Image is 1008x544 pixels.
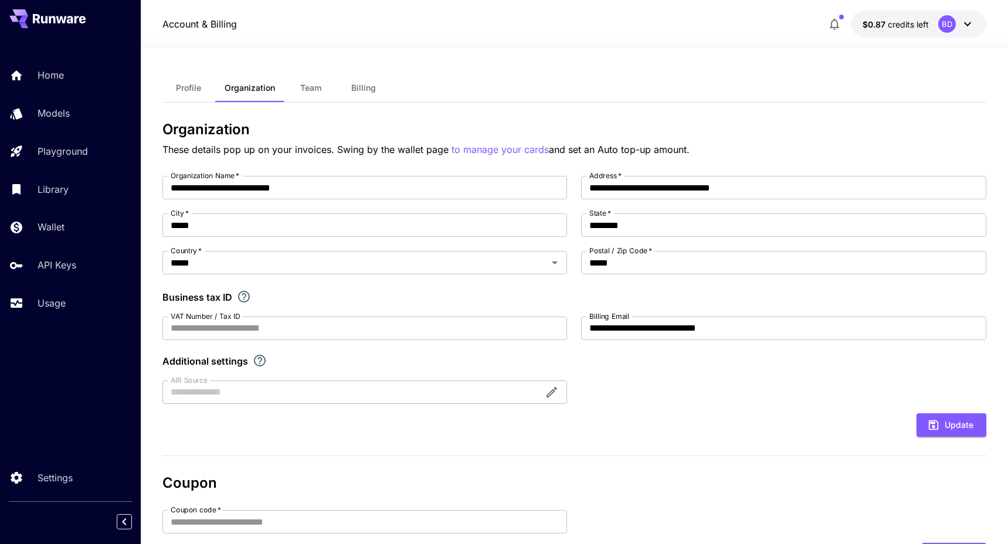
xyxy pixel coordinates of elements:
a: Account & Billing [162,17,237,31]
span: $0.87 [863,19,888,29]
label: AIR Source [171,375,207,385]
button: to manage your cards [452,142,549,157]
div: $0.86937 [863,18,929,30]
span: These details pop up on your invoices. Swing by the wallet page [162,144,452,155]
h3: Coupon [162,475,986,491]
label: VAT Number / Tax ID [171,311,240,321]
p: Usage [38,296,66,310]
div: BD [938,15,956,33]
span: Billing [351,83,376,93]
p: Playground [38,144,88,158]
label: Postal / Zip Code [589,246,652,256]
p: API Keys [38,258,76,272]
p: Models [38,106,70,120]
label: Address [589,171,622,181]
h3: Organization [162,121,986,138]
p: Home [38,68,64,82]
button: Open [547,254,563,271]
svg: If you are a business tax registrant, please enter your business tax ID here. [237,290,251,304]
nav: breadcrumb [162,17,237,31]
label: Billing Email [589,311,629,321]
span: Organization [225,83,275,93]
button: Collapse sidebar [117,514,132,529]
p: Business tax ID [162,290,232,304]
label: Coupon code [171,505,221,515]
span: credits left [888,19,929,29]
label: State [589,208,611,218]
button: $0.86937BD [851,11,986,38]
p: Settings [38,471,73,485]
label: Organization Name [171,171,239,181]
div: Collapse sidebar [125,511,141,532]
label: Country [171,246,202,256]
label: City [171,208,189,218]
span: Profile [176,83,201,93]
svg: Explore additional customization settings [253,353,267,368]
p: Library [38,182,69,196]
span: Team [300,83,321,93]
span: and set an Auto top-up amount. [549,144,690,155]
p: Additional settings [162,354,248,368]
button: Update [917,413,986,437]
p: Wallet [38,220,65,234]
